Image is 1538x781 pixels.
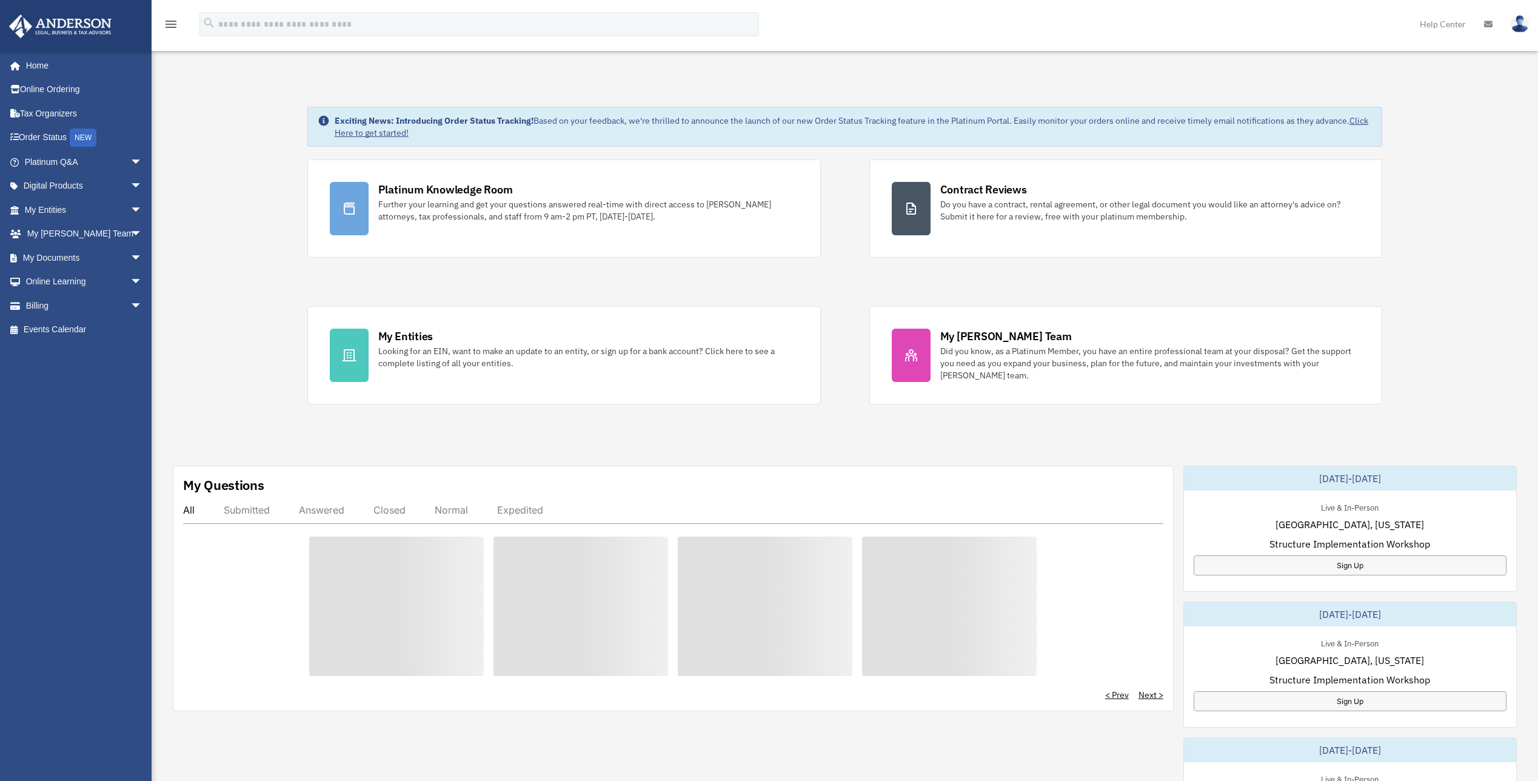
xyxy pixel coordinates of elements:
[5,15,115,38] img: Anderson Advisors Platinum Portal
[869,306,1383,404] a: My [PERSON_NAME] Team Did you know, as a Platinum Member, you have an entire professional team at...
[8,318,161,342] a: Events Calendar
[8,126,161,150] a: Order StatusNEW
[130,222,155,247] span: arrow_drop_down
[8,150,161,174] a: Platinum Q&Aarrow_drop_down
[1138,689,1163,701] a: Next >
[1276,653,1424,668] span: [GEOGRAPHIC_DATA], [US_STATE]
[1511,15,1529,33] img: User Pic
[1105,689,1129,701] a: < Prev
[378,345,798,369] div: Looking for an EIN, want to make an update to an entity, or sign up for a bank account? Click her...
[1184,466,1516,491] div: [DATE]-[DATE]
[435,504,468,516] div: Normal
[497,504,543,516] div: Expedited
[130,174,155,199] span: arrow_drop_down
[224,504,270,516] div: Submitted
[299,504,344,516] div: Answered
[130,198,155,223] span: arrow_drop_down
[8,53,155,78] a: Home
[940,182,1027,197] div: Contract Reviews
[183,504,195,516] div: All
[940,329,1072,344] div: My [PERSON_NAME] Team
[307,306,821,404] a: My Entities Looking for an EIN, want to make an update to an entity, or sign up for a bank accoun...
[8,174,161,198] a: Digital Productsarrow_drop_down
[335,115,1368,138] a: Click Here to get started!
[940,198,1360,223] div: Do you have a contract, rental agreement, or other legal document you would like an attorney's ad...
[8,270,161,294] a: Online Learningarrow_drop_down
[130,246,155,270] span: arrow_drop_down
[8,293,161,318] a: Billingarrow_drop_down
[130,270,155,295] span: arrow_drop_down
[8,198,161,222] a: My Entitiesarrow_drop_down
[307,159,821,258] a: Platinum Knowledge Room Further your learning and get your questions answered real-time with dire...
[164,17,178,32] i: menu
[130,150,155,175] span: arrow_drop_down
[1311,636,1388,649] div: Live & In-Person
[378,198,798,223] div: Further your learning and get your questions answered real-time with direct access to [PERSON_NAM...
[335,115,533,126] strong: Exciting News: Introducing Order Status Tracking!
[1184,602,1516,626] div: [DATE]-[DATE]
[1269,672,1430,687] span: Structure Implementation Workshop
[1269,537,1430,551] span: Structure Implementation Workshop
[164,21,178,32] a: menu
[8,222,161,246] a: My [PERSON_NAME] Teamarrow_drop_down
[202,16,216,30] i: search
[1184,738,1516,762] div: [DATE]-[DATE]
[335,115,1372,139] div: Based on your feedback, we're thrilled to announce the launch of our new Order Status Tracking fe...
[8,101,161,126] a: Tax Organizers
[8,78,161,102] a: Online Ordering
[869,159,1383,258] a: Contract Reviews Do you have a contract, rental agreement, or other legal document you would like...
[183,476,264,494] div: My Questions
[1311,500,1388,513] div: Live & In-Person
[373,504,406,516] div: Closed
[130,293,155,318] span: arrow_drop_down
[378,329,433,344] div: My Entities
[1194,691,1506,711] a: Sign Up
[1276,517,1424,532] span: [GEOGRAPHIC_DATA], [US_STATE]
[70,129,96,147] div: NEW
[1194,555,1506,575] a: Sign Up
[8,246,161,270] a: My Documentsarrow_drop_down
[940,345,1360,381] div: Did you know, as a Platinum Member, you have an entire professional team at your disposal? Get th...
[378,182,513,197] div: Platinum Knowledge Room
